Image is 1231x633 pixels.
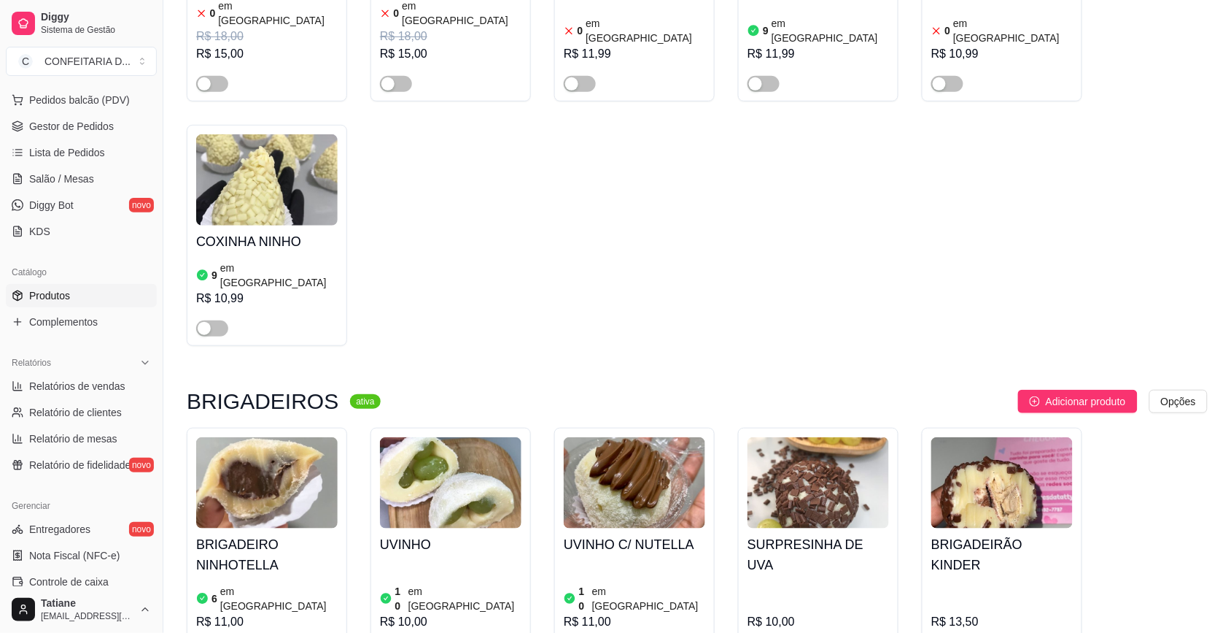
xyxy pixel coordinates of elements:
div: R$ 11,99 [747,45,889,63]
h4: BRIGADEIRO NINHOTELLA [196,534,338,575]
span: Relatório de clientes [29,405,122,420]
article: em [GEOGRAPHIC_DATA] [592,584,705,613]
article: 10 [579,584,589,613]
span: Salão / Mesas [29,172,94,186]
button: Opções [1149,390,1208,413]
h4: COXINHA NINHO [196,231,338,252]
div: R$ 11,00 [564,613,705,631]
span: Opções [1161,394,1196,410]
img: product-image [380,437,521,529]
article: em [GEOGRAPHIC_DATA] [772,16,889,45]
span: Relatórios [12,357,51,369]
article: em [GEOGRAPHIC_DATA] [953,16,1073,45]
img: product-image [931,437,1073,529]
span: [EMAIL_ADDRESS][DOMAIN_NAME] [41,610,133,622]
h4: SURPRESINHA DE UVA [747,534,889,575]
span: Relatórios de vendas [29,379,125,394]
a: Nota Fiscal (NFC-e) [6,544,157,567]
div: R$ 10,99 [931,45,1073,63]
span: Diggy Bot [29,198,74,212]
article: em [GEOGRAPHIC_DATA] [408,584,521,613]
div: R$ 10,99 [196,290,338,307]
article: em [GEOGRAPHIC_DATA] [220,584,338,613]
a: Diggy Botnovo [6,193,157,217]
div: R$ 18,00 [196,28,338,45]
span: Diggy [41,11,151,24]
h4: UVINHO C/ NUTELLA [564,534,705,555]
a: KDS [6,220,157,243]
span: C [18,54,33,69]
a: Gestor de Pedidos [6,115,157,138]
sup: ativa [350,394,380,409]
div: R$ 10,00 [747,613,889,631]
div: Catálogo [6,261,157,284]
a: Relatório de mesas [6,427,157,450]
div: R$ 18,00 [380,28,521,45]
div: R$ 11,99 [564,45,705,63]
span: Sistema de Gestão [41,24,151,36]
span: Pedidos balcão (PDV) [29,93,130,107]
article: 0 [578,23,583,38]
article: 0 [210,6,216,20]
a: Relatórios de vendas [6,375,157,398]
a: DiggySistema de Gestão [6,6,157,41]
a: Entregadoresnovo [6,518,157,541]
span: plus-circle [1030,396,1040,407]
article: 9 [211,268,217,283]
span: Relatório de fidelidade [29,458,131,472]
span: Complementos [29,315,98,329]
div: R$ 13,50 [931,613,1073,631]
img: product-image [196,134,338,226]
div: R$ 15,00 [196,45,338,63]
span: Controle de caixa [29,575,109,589]
span: Gestor de Pedidos [29,119,114,134]
button: Tatiane[EMAIL_ADDRESS][DOMAIN_NAME] [6,592,157,627]
div: R$ 10,00 [380,613,521,631]
div: Gerenciar [6,494,157,518]
a: Produtos [6,284,157,307]
h3: BRIGADEIROS [187,393,338,410]
a: Lista de Pedidos [6,141,157,164]
span: KDS [29,224,50,239]
article: em [GEOGRAPHIC_DATA] [586,16,705,45]
img: product-image [564,437,705,529]
article: em [GEOGRAPHIC_DATA] [220,261,338,290]
article: 6 [211,591,217,606]
span: Entregadores [29,522,90,537]
a: Salão / Mesas [6,167,157,191]
a: Relatório de fidelidadenovo [6,453,157,477]
article: 9 [763,23,769,38]
div: R$ 11,00 [196,613,338,631]
span: Relatório de mesas [29,431,117,446]
button: Adicionar produto [1018,390,1138,413]
a: Controle de caixa [6,570,157,594]
article: 10 [395,584,405,613]
span: Lista de Pedidos [29,145,105,160]
a: Relatório de clientes [6,401,157,424]
span: Produtos [29,288,70,303]
img: product-image [196,437,338,529]
div: CONFEITARIA D ... [44,54,131,69]
button: Select a team [6,47,157,76]
h4: UVINHO [380,534,521,555]
a: Complementos [6,310,157,334]
button: Pedidos balcão (PDV) [6,88,157,112]
span: Nota Fiscal (NFC-e) [29,548,120,563]
div: R$ 15,00 [380,45,521,63]
img: product-image [747,437,889,529]
article: 0 [394,6,400,20]
span: Tatiane [41,597,133,610]
span: Adicionar produto [1046,394,1126,410]
h4: BRIGADEIRÃO KINDER [931,534,1073,575]
article: 0 [945,23,951,38]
